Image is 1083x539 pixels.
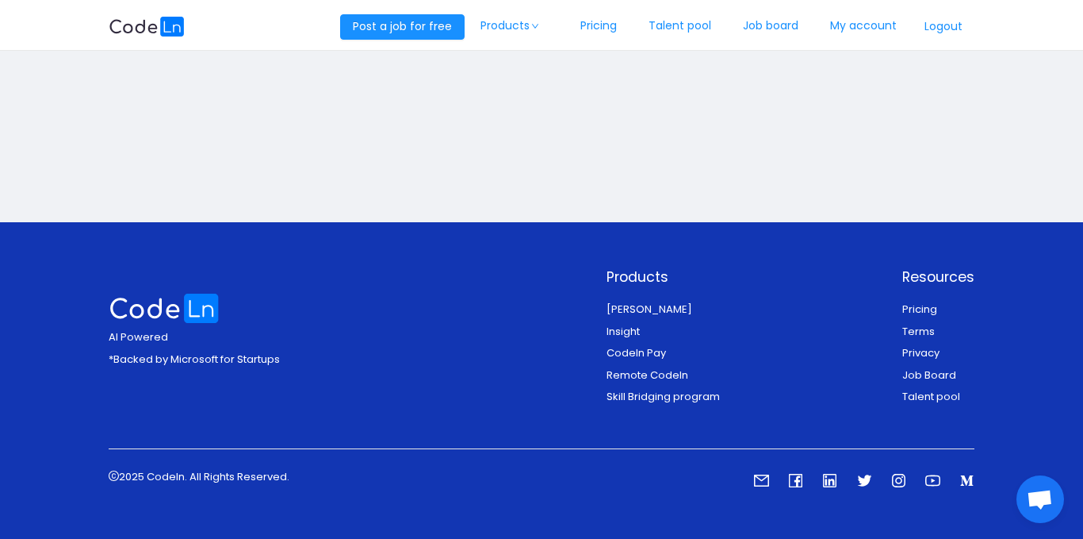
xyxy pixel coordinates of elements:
[857,473,872,488] i: icon: twitter
[109,469,289,485] p: 2025 Codeln. All Rights Reserved.
[925,475,940,490] a: icon: youtube
[857,475,872,490] a: icon: twitter
[822,473,837,488] i: icon: linkedin
[959,475,974,490] a: icon: medium
[959,473,974,488] i: icon: medium
[754,473,769,488] i: icon: mail
[109,352,280,368] p: *Backed by Microsoft for Startups
[109,294,220,323] img: logo
[754,475,769,490] a: icon: mail
[607,324,640,339] a: Insight
[902,267,974,287] p: Resources
[109,329,168,345] span: AI Powered
[891,473,906,488] i: icon: instagram
[902,368,956,383] a: Job Board
[902,324,935,339] a: Terms
[1016,475,1064,523] a: Open chat
[109,471,119,481] i: icon: copyright
[902,345,939,360] a: Privacy
[109,17,185,37] img: logobg.f302741d.svg
[902,389,960,404] a: Talent pool
[607,368,688,383] a: Remote Codeln
[913,14,974,40] button: Logout
[902,302,937,317] a: Pricing
[607,302,692,317] a: [PERSON_NAME]
[607,389,720,404] a: Skill Bridging program
[925,473,940,488] i: icon: youtube
[788,475,803,490] a: icon: facebook
[607,345,666,360] a: Codeln Pay
[788,473,803,488] i: icon: facebook
[891,475,906,490] a: icon: instagram
[822,475,837,490] a: icon: linkedin
[531,22,541,30] i: icon: down
[607,267,720,287] p: Products
[340,18,465,34] a: Post a job for free
[340,14,465,40] button: Post a job for free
